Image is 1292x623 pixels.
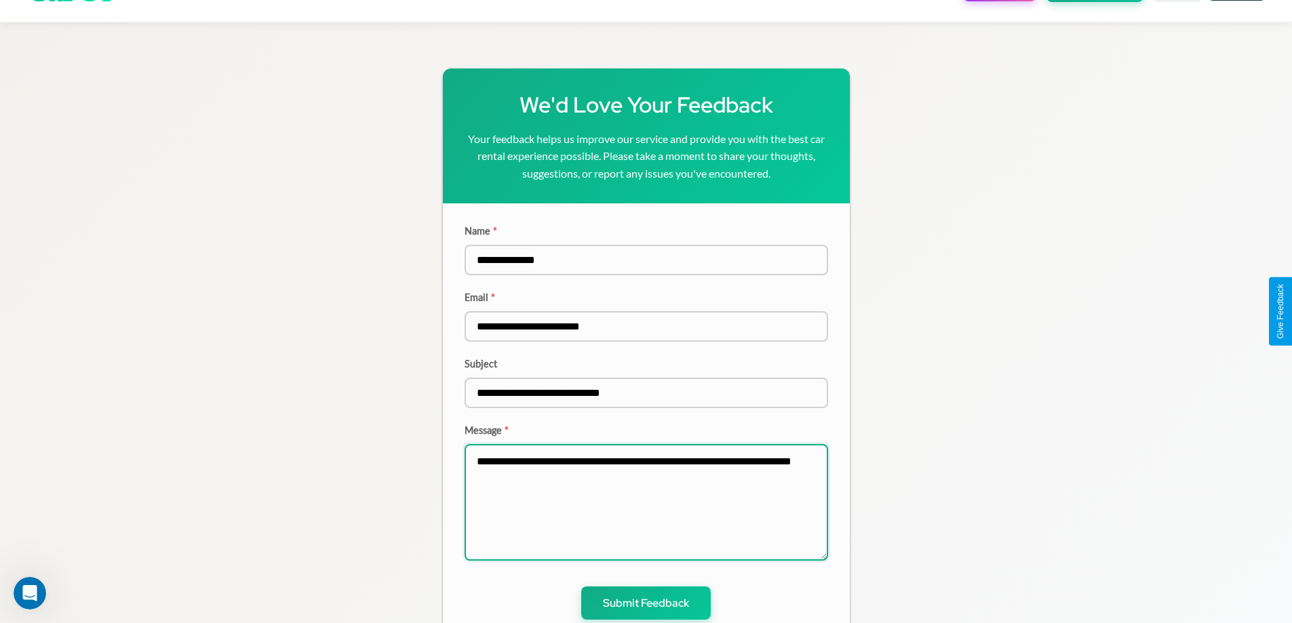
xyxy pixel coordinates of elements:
[465,90,828,119] h1: We'd Love Your Feedback
[1276,284,1285,339] div: Give Feedback
[465,225,828,237] label: Name
[14,577,46,609] iframe: Intercom live chat
[465,358,828,369] label: Subject
[465,292,828,303] label: Email
[465,424,828,436] label: Message
[465,130,828,182] p: Your feedback helps us improve our service and provide you with the best car rental experience po...
[581,586,711,620] button: Submit Feedback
